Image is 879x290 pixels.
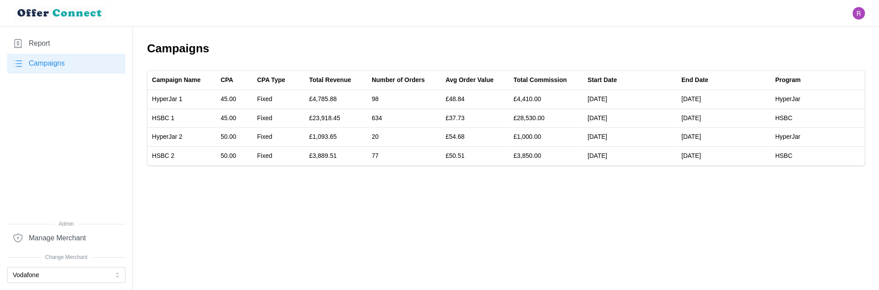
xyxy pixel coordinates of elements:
div: Total Revenue [309,75,351,85]
td: 45.00 [216,109,253,128]
span: Change Merchant [7,253,125,262]
td: £1,093.65 [305,128,367,147]
td: 45.00 [216,90,253,109]
td: £48.84 [441,90,509,109]
td: 634 [367,109,441,128]
td: HSBC 2 [148,147,216,165]
td: HyperJar [770,128,864,147]
div: CPA Type [257,75,285,85]
span: Admin [7,220,125,228]
a: Report [7,34,125,54]
td: £54.68 [441,128,509,147]
td: Fixed [253,128,305,147]
div: Start Date [587,75,617,85]
td: 77 [367,147,441,165]
a: Campaigns [7,54,125,74]
td: [DATE] [677,109,771,128]
td: HyperJar 1 [148,90,216,109]
td: [DATE] [583,90,677,109]
td: HyperJar [770,90,864,109]
div: CPA [221,75,233,85]
td: £23,918.45 [305,109,367,128]
a: Manage Merchant [7,228,125,248]
td: £3,889.51 [305,147,367,165]
td: 98 [367,90,441,109]
td: Fixed [253,147,305,165]
td: £37.73 [441,109,509,128]
td: £4,785.88 [305,90,367,109]
td: [DATE] [583,147,677,165]
td: [DATE] [677,90,771,109]
td: £1,000.00 [509,128,583,147]
td: 50.00 [216,147,253,165]
span: Report [29,38,50,49]
td: HSBC [770,147,864,165]
div: End Date [681,75,708,85]
td: HyperJar 2 [148,128,216,147]
div: Campaign Name [152,75,201,85]
td: £50.51 [441,147,509,165]
div: Avg Order Value [445,75,493,85]
td: HSBC 1 [148,109,216,128]
img: loyalBe Logo [14,5,106,21]
h2: Campaigns [147,41,865,56]
button: Vodafone [7,267,125,283]
div: Total Commission [513,75,567,85]
td: 20 [367,128,441,147]
td: [DATE] [583,128,677,147]
td: £4,410.00 [509,90,583,109]
td: £3,850.00 [509,147,583,165]
td: 50.00 [216,128,253,147]
td: HSBC [770,109,864,128]
td: [DATE] [677,128,771,147]
td: £28,530.00 [509,109,583,128]
img: Ryan Gribben [852,7,865,20]
div: Number of Orders [372,75,425,85]
span: Campaigns [29,58,65,69]
div: Program [775,75,801,85]
td: Fixed [253,109,305,128]
button: Open user button [852,7,865,20]
td: [DATE] [583,109,677,128]
td: Fixed [253,90,305,109]
td: [DATE] [677,147,771,165]
span: Manage Merchant [29,233,86,244]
